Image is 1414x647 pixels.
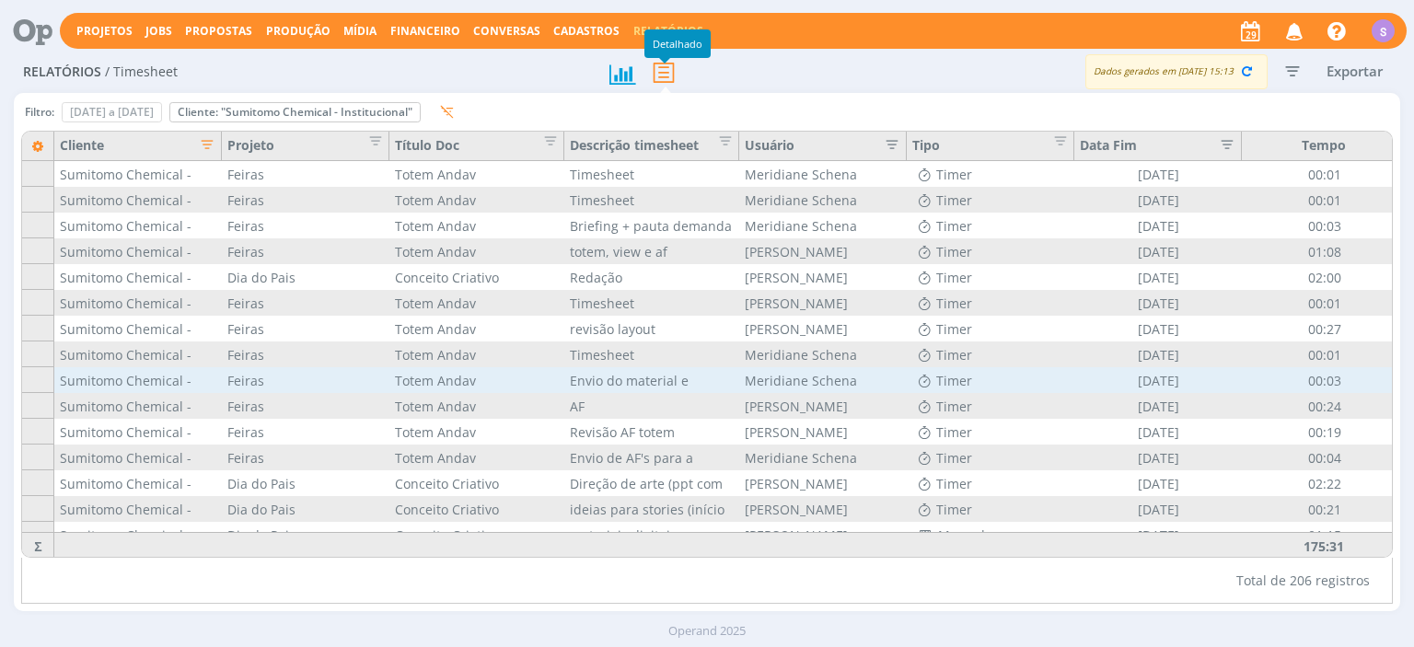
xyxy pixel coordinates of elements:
div: Timer [907,470,1074,496]
a: Conversas [473,23,540,39]
div: [PERSON_NAME] [739,238,907,264]
div: Meridiane Schena [739,367,907,393]
div: Feiras [222,161,389,187]
button: Produção [261,24,336,39]
div: 00:21 [1242,496,1407,522]
div: 175:31 [1242,532,1407,558]
div: 02:00 [1242,264,1407,290]
div: [DATE] [1074,496,1242,522]
div: [DATE] [1074,290,1242,316]
div: Timer [907,238,1074,264]
div: Revisão AF totem [564,419,739,445]
div: Sumitomo Chemical - Institucional [54,470,222,496]
span: [DATE] a [DATE] [70,104,154,120]
div: Timer [907,367,1074,393]
div: Totem Andav [389,290,564,316]
div: 02:22 [1242,470,1407,496]
div: Descrição timesheet [564,132,739,161]
div: Sumitomo Chemical - Institucional [54,238,222,264]
div: Envio de AF's para a cliente [564,445,739,470]
div: [PERSON_NAME] [739,419,907,445]
div: Sumitomo Chemical - Institucional [54,290,222,316]
div: Timer [907,213,1074,238]
div: 00:04 [1242,445,1407,470]
div: 00:01 [1242,161,1407,187]
div: Feiras [222,238,389,264]
div: Timer [907,187,1074,213]
div: Meridiane Schena [739,213,907,238]
div: Detalhado [644,29,711,58]
a: Projetos [76,23,133,39]
div: Totem Andav [389,316,564,341]
div: Direção de arte (ppt com as propostas) [564,470,739,496]
div: Tempo [1242,132,1407,161]
div: [DATE] [1074,470,1242,496]
div: Timer [907,316,1074,341]
div: Feiras [222,290,389,316]
button: Exportar [1318,60,1391,83]
div: Tipo [907,132,1074,161]
a: Produção [266,23,330,39]
div: [PERSON_NAME] [739,316,907,341]
div: Sumitomo Chemical - Institucional [54,161,222,187]
div: Dia do Pais [222,522,389,548]
div: 01:15 [1242,522,1407,548]
div: 00:19 [1242,419,1407,445]
div: Timer [907,393,1074,419]
div: Manual [907,522,1074,548]
div: 00:01 [1242,187,1407,213]
div: 00:03 [1242,367,1407,393]
span: Relatórios [23,64,101,80]
div: Conceito Criativo [389,264,564,290]
button: Projetos [71,24,138,39]
div: [PERSON_NAME] [739,470,907,496]
div: Totem Andav [389,419,564,445]
div: Totem Andav [389,341,564,367]
div: Feiras [222,419,389,445]
div: Timer [907,341,1074,367]
span: Cliente: "Sumitomo Chemical - Institucional" [178,104,412,120]
div: Dia do Pais [222,470,389,496]
div: Feiras [222,316,389,341]
div: revisão layout [564,316,739,341]
div: Feiras [222,393,389,419]
div: S [1372,19,1395,42]
div: Sumitomo Chemical - Institucional [54,187,222,213]
div: Sumitomo Chemical - Institucional [54,393,222,419]
div: Totem Andav [389,367,564,393]
div: [DATE] [1074,341,1242,367]
div: Timesheet [564,290,739,316]
div: 00:27 [1242,316,1407,341]
span: Financeiro [390,23,460,39]
div: [DATE] [1074,445,1242,470]
div: [DATE] [1074,393,1242,419]
div: Sumitomo Chemical - Institucional [54,341,222,367]
div: Feiras [222,445,389,470]
div: Dia do Pais [222,264,389,290]
button: Editar filtro para Coluna Título Doc [532,135,558,153]
span: Cadastros [553,23,620,39]
div: [DATE] [1074,316,1242,341]
div: Usuário [745,135,900,160]
div: [DATE] [1074,161,1242,187]
div: Feiras [222,367,389,393]
button: Cliente: "Sumitomo Chemical - Institucional" [169,102,421,122]
div: [DATE] [1074,187,1242,213]
div: Totem Andav [389,393,564,419]
button: S [1371,15,1396,47]
div: [PERSON_NAME] [739,290,907,316]
div: Timesheet [564,161,739,187]
div: AF [564,393,739,419]
div: [PERSON_NAME] [739,496,907,522]
div: [DATE] [1074,522,1242,548]
span: Propostas [185,23,252,39]
div: Envio do material e questionamentos para a cliente [564,367,739,393]
div: [DATE] [1074,213,1242,238]
span: / Timesheet [105,64,178,80]
div: [PERSON_NAME] [739,264,907,290]
div: Sumitomo Chemical - Institucional [54,213,222,238]
div: Data Fim [1080,135,1235,160]
span: Total de 206 registros [1236,571,1370,590]
button: Mídia [338,24,382,39]
div: Meridiane Schena [739,161,907,187]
